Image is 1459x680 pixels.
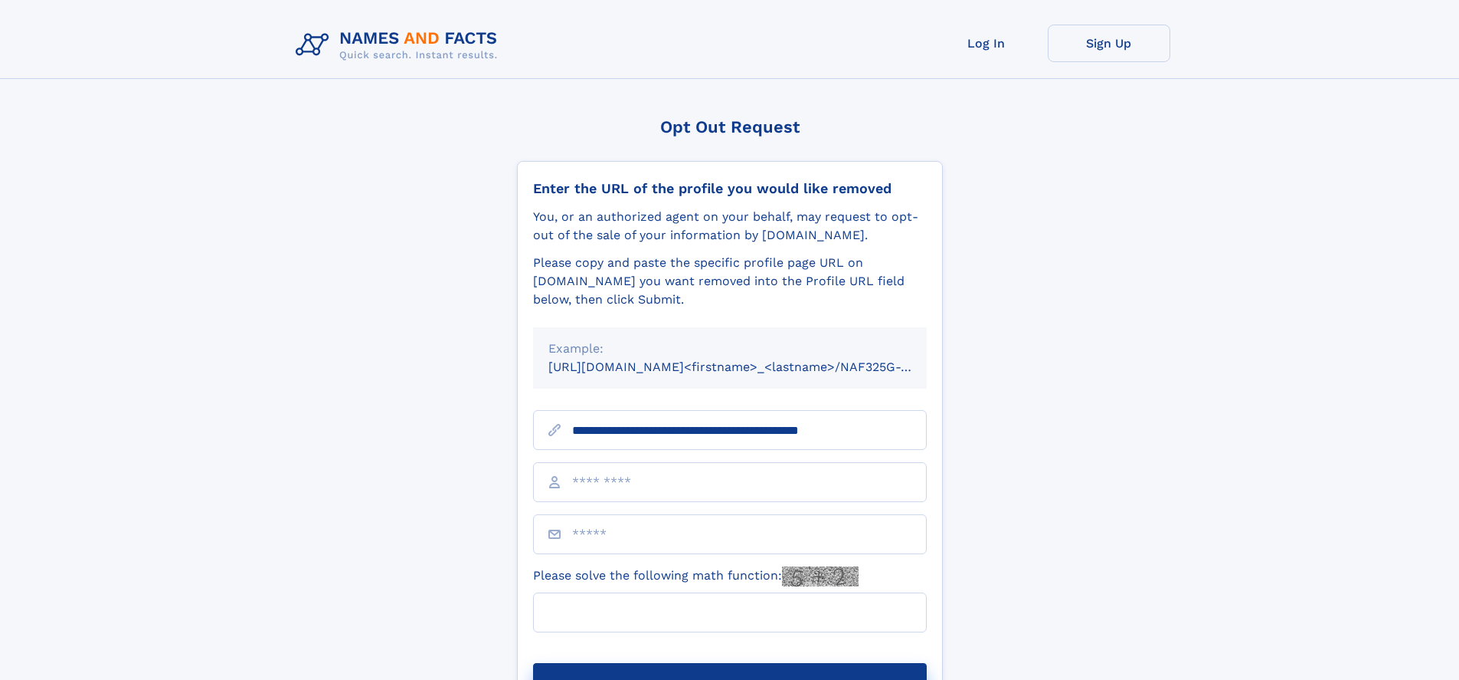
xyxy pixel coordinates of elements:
small: [URL][DOMAIN_NAME]<firstname>_<lastname>/NAF325G-xxxxxxxx [548,360,956,374]
div: Opt Out Request [517,117,943,136]
div: Enter the URL of the profile you would like removed [533,180,927,197]
a: Log In [925,25,1048,62]
div: You, or an authorized agent on your behalf, may request to opt-out of the sale of your informatio... [533,208,927,245]
div: Please copy and paste the specific profile page URL on [DOMAIN_NAME] you want removed into the Pr... [533,254,927,309]
label: Please solve the following math function: [533,567,859,586]
a: Sign Up [1048,25,1170,62]
div: Example: [548,340,911,358]
img: Logo Names and Facts [290,25,510,66]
